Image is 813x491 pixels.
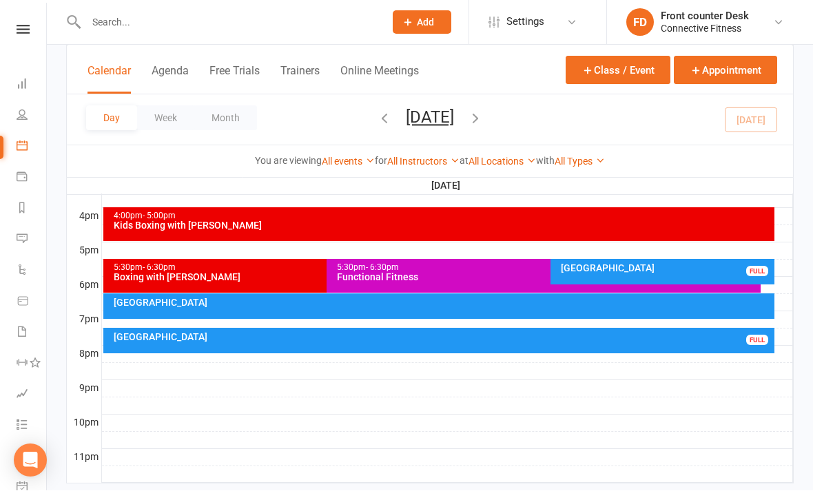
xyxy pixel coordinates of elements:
th: 10pm [67,415,101,432]
div: Boxing with [PERSON_NAME] [113,273,534,282]
strong: at [460,156,469,167]
div: [GEOGRAPHIC_DATA] [113,298,772,308]
div: 5:30pm [336,264,757,273]
strong: You are viewing [255,156,322,167]
th: 5pm [67,242,101,260]
a: What's New [17,442,48,473]
a: Payments [17,163,48,194]
button: Week [137,106,194,131]
span: - 6:30pm [366,263,399,273]
input: Search... [82,13,375,32]
strong: with [536,156,555,167]
a: All Instructors [387,156,460,167]
div: 5:30pm [113,264,534,273]
button: Day [86,106,137,131]
button: Calendar [88,65,131,94]
div: Connective Fitness [661,23,749,35]
button: Trainers [280,65,320,94]
button: Add [393,11,451,34]
a: Product Sales [17,287,48,318]
button: Agenda [152,65,189,94]
button: Free Trials [209,65,260,94]
a: Reports [17,194,48,225]
th: [DATE] [101,178,793,195]
a: Dashboard [17,70,48,101]
button: Month [194,106,257,131]
strong: for [375,156,387,167]
div: [GEOGRAPHIC_DATA] [113,333,772,342]
th: 7pm [67,311,101,328]
div: Open Intercom Messenger [14,444,47,477]
a: Assessments [17,380,48,411]
div: Functional Fitness [336,273,757,282]
button: [DATE] [406,108,454,127]
div: FULL [746,335,768,346]
th: 9pm [67,380,101,397]
div: Front counter Desk [661,10,749,23]
span: Settings [506,7,544,38]
div: FD [626,9,654,36]
span: Add [417,17,434,28]
a: People [17,101,48,132]
div: FULL [746,267,768,277]
div: 4:00pm [113,212,772,221]
a: All Locations [469,156,536,167]
a: All Types [555,156,605,167]
span: - 6:30pm [143,263,176,273]
span: - 5:00pm [143,211,176,221]
th: 11pm [67,449,101,466]
th: 6pm [67,277,101,294]
button: Online Meetings [340,65,419,94]
button: Class / Event [566,56,670,85]
th: 4pm [67,208,101,225]
th: 8pm [67,346,101,363]
a: All events [322,156,375,167]
div: [GEOGRAPHIC_DATA] [560,264,772,273]
div: Kids Boxing with [PERSON_NAME] [113,221,772,231]
a: Calendar [17,132,48,163]
button: Appointment [674,56,777,85]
